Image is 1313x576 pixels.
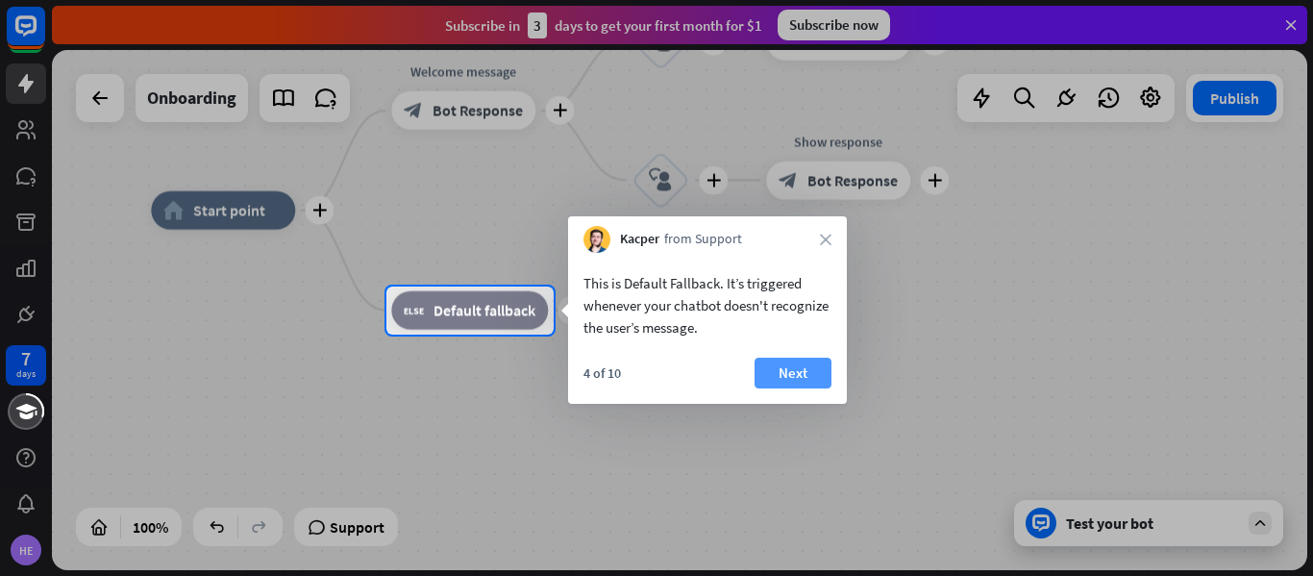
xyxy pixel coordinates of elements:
[404,301,424,320] i: block_fallback
[755,358,831,388] button: Next
[583,364,621,382] div: 4 of 10
[620,230,659,249] span: Kacper
[664,230,742,249] span: from Support
[15,8,73,65] button: Open LiveChat chat widget
[820,234,831,245] i: close
[583,272,831,338] div: This is Default Fallback. It’s triggered whenever your chatbot doesn't recognize the user’s message.
[434,301,535,320] span: Default fallback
